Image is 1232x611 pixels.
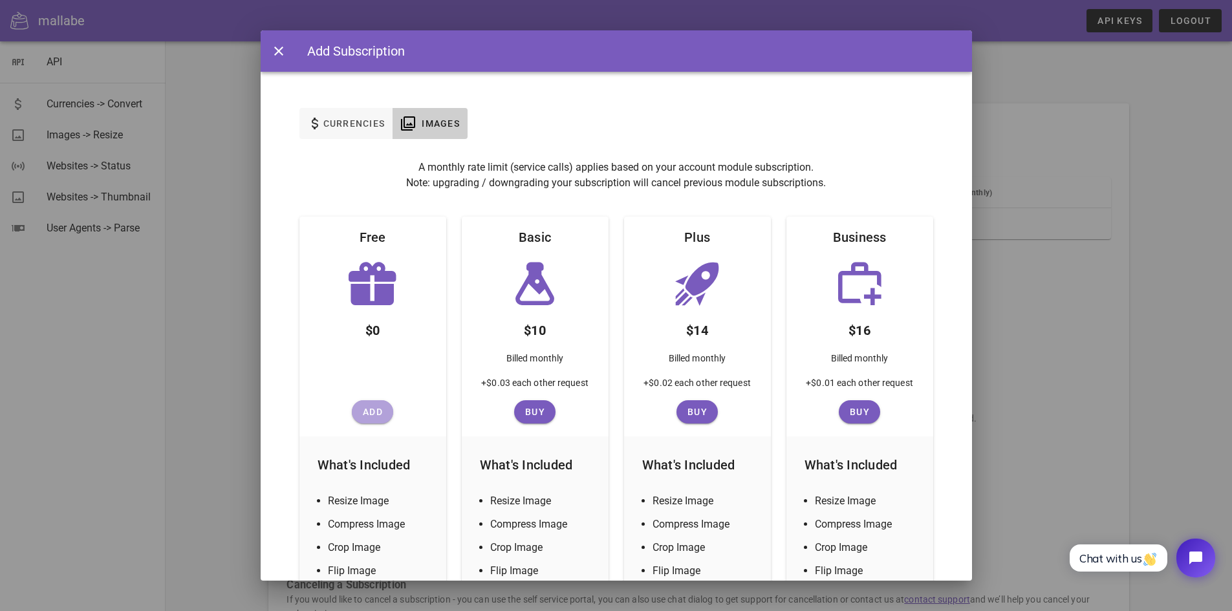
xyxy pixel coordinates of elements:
[490,517,596,532] li: Compress Image
[328,517,433,532] li: Compress Image
[653,493,758,509] li: Resize Image
[839,400,880,423] button: Buy
[815,540,920,555] li: Crop Image
[490,540,596,555] li: Crop Image
[328,563,433,579] li: Flip Image
[299,108,393,139] button: Currencies
[508,217,561,258] div: Basic
[496,346,574,376] div: Billed monthly
[514,400,556,423] button: Buy
[519,407,550,417] span: Buy
[513,310,556,346] div: $10
[490,563,596,579] li: Flip Image
[328,493,433,509] li: Resize Image
[294,41,405,61] div: Add Subscription
[844,407,875,417] span: Buy
[815,493,920,509] li: Resize Image
[355,310,391,346] div: $0
[795,376,924,400] div: +$0.01 each other request
[328,540,433,555] li: Crop Image
[633,376,761,400] div: +$0.02 each other request
[470,444,601,486] div: What's Included
[794,444,925,486] div: What's Included
[676,310,719,346] div: $14
[1055,528,1226,588] iframe: Tidio Chat
[393,108,468,139] button: Images
[352,400,393,423] button: Add
[653,517,758,532] li: Compress Image
[490,493,596,509] li: Resize Image
[632,444,763,486] div: What's Included
[307,444,438,486] div: What's Included
[653,563,758,579] li: Flip Image
[815,517,920,532] li: Compress Image
[471,376,599,400] div: +$0.03 each other request
[349,217,396,258] div: Free
[299,160,933,191] p: A monthly rate limit (service calls) applies based on your account module subscription. Note: upg...
[682,407,713,417] span: Buy
[821,346,898,376] div: Billed monthly
[658,346,736,376] div: Billed monthly
[676,400,718,423] button: Buy
[323,118,385,129] span: Currencies
[357,407,388,417] span: Add
[838,310,881,346] div: $16
[815,563,920,579] li: Flip Image
[823,217,897,258] div: Business
[653,540,758,555] li: Crop Image
[421,118,460,129] span: Images
[674,217,720,258] div: Plus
